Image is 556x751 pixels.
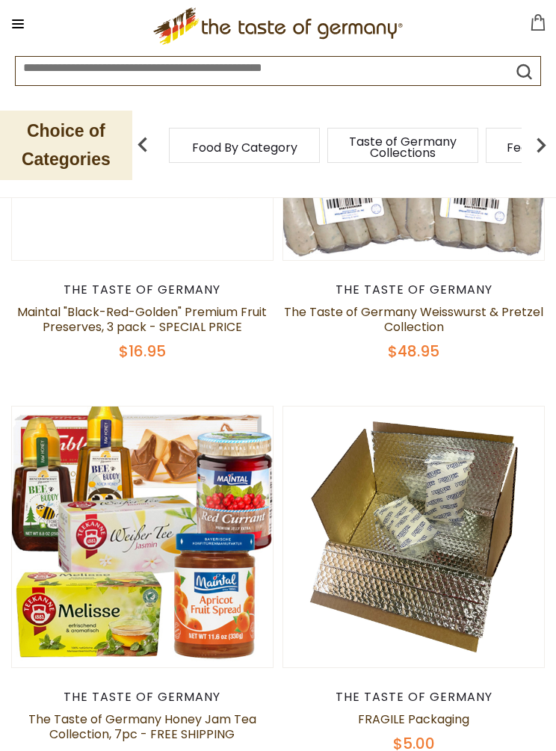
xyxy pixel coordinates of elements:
[282,690,545,705] div: The Taste of Germany
[119,341,166,362] span: $16.95
[28,711,256,743] a: The Taste of Germany Honey Jam Tea Collection, 7pc - FREE SHIPPING
[192,142,297,153] a: Food By Category
[128,130,158,160] img: previous arrow
[12,407,273,667] img: The Taste of Germany Honey Jam Tea Collection, 7pc - FREE SHIPPING
[282,282,545,297] div: The Taste of Germany
[11,690,274,705] div: The Taste of Germany
[388,341,439,362] span: $48.95
[343,136,463,158] a: Taste of Germany Collections
[358,711,469,728] a: FRAGILE Packaging
[526,130,556,160] img: next arrow
[11,282,274,297] div: The Taste of Germany
[283,407,544,667] img: FRAGILE Packaging
[17,303,267,336] a: Maintal "Black-Red-Golden" Premium Fruit Preserves, 3 pack - SPECIAL PRICE
[284,303,543,336] a: The Taste of Germany Weisswurst & Pretzel Collection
